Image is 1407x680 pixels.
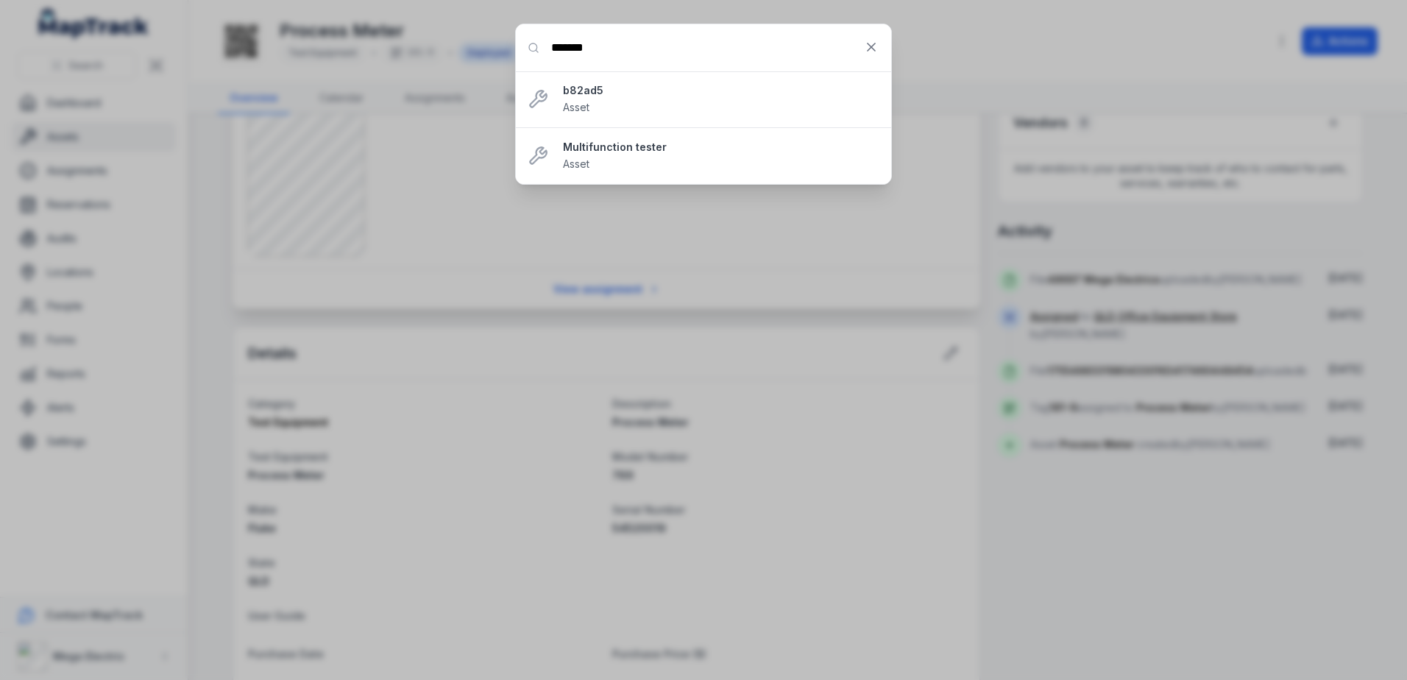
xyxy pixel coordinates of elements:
a: b82ad5Asset [563,83,879,116]
a: Multifunction testerAsset [563,140,879,172]
span: Asset [563,101,589,113]
span: Asset [563,157,589,170]
strong: Multifunction tester [563,140,879,155]
strong: b82ad5 [563,83,879,98]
